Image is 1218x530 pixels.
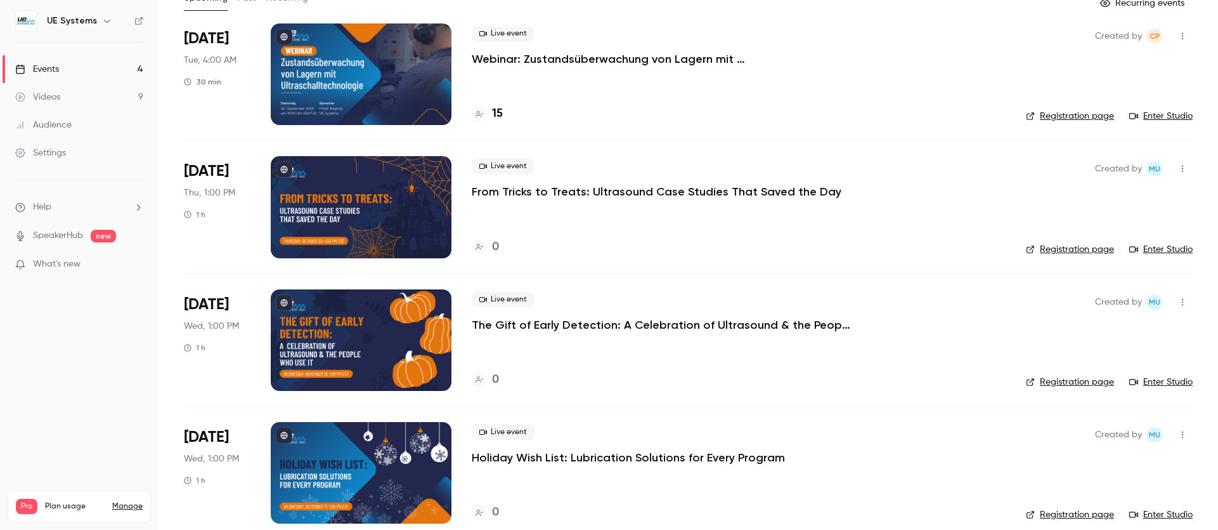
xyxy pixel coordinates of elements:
[16,499,37,514] span: Pro
[91,230,116,242] span: new
[1147,295,1162,310] span: Marketing UE Systems
[184,23,250,125] div: Sep 30 Tue, 10:00 AM (Europe/Amsterdam)
[1150,29,1160,44] span: CP
[472,26,534,41] span: Live event
[33,229,83,242] a: SpeakerHub
[472,184,841,199] a: From Tricks to Treats: Ultrasound Case Studies That Saved the Day
[492,239,499,256] h4: 0
[1095,29,1142,44] span: Created by
[16,11,36,31] img: UE Systems
[1026,508,1114,521] a: Registration page
[1129,243,1193,256] a: Enter Studio
[184,295,229,315] span: [DATE]
[1129,376,1193,388] a: Enter Studio
[15,91,60,103] div: Videos
[1095,427,1142,442] span: Created by
[15,63,59,76] div: Events
[184,453,239,465] span: Wed, 1:00 PM
[472,105,503,123] a: 15
[472,51,852,67] a: Webinar: Zustandsüberwachung von Lagern mit Ultraschalltechnologie
[472,292,534,307] span: Live event
[184,289,250,391] div: Nov 19 Wed, 1:00 PM (America/Detroit)
[33,201,51,214] span: Help
[184,422,250,524] div: Dec 17 Wed, 1:00 PM (America/Detroit)
[184,320,239,333] span: Wed, 1:00 PM
[472,425,534,440] span: Live event
[492,371,499,388] h4: 0
[1129,110,1193,123] a: Enter Studio
[47,15,97,27] h6: UE Systems
[184,54,236,67] span: Tue, 4:00 AM
[472,317,852,333] a: The Gift of Early Detection: A Celebration of Ultrasound & the People Who Use It
[112,501,143,512] a: Manage
[1149,295,1160,310] span: MU
[184,187,235,199] span: Thu, 1:00 PM
[492,504,499,521] h4: 0
[128,259,143,270] iframe: Noticeable Trigger
[184,427,229,447] span: [DATE]
[33,258,81,271] span: What's new
[492,105,503,123] h4: 15
[1149,161,1160,176] span: MU
[15,147,66,159] div: Settings
[472,371,499,388] a: 0
[1147,29,1162,44] span: Cláudia Pereira
[184,343,205,353] div: 1 h
[15,201,143,214] li: help-dropdown-opener
[184,156,250,258] div: Oct 30 Thu, 1:00 PM (America/Detroit)
[1026,376,1114,388] a: Registration page
[184,77,221,87] div: 30 min
[472,450,785,465] a: Holiday Wish List: Lubrication Solutions for Every Program
[1129,508,1193,521] a: Enter Studio
[472,239,499,256] a: 0
[1095,161,1142,176] span: Created by
[184,475,205,486] div: 1 h
[184,209,205,220] div: 1 h
[15,119,72,131] div: Audience
[184,29,229,49] span: [DATE]
[1026,110,1114,123] a: Registration page
[1095,295,1142,310] span: Created by
[1147,161,1162,176] span: Marketing UE Systems
[45,501,105,512] span: Plan usage
[184,161,229,182] span: [DATE]
[1026,243,1114,256] a: Registration page
[1147,427,1162,442] span: Marketing UE Systems
[472,504,499,521] a: 0
[472,159,534,174] span: Live event
[1149,427,1160,442] span: MU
